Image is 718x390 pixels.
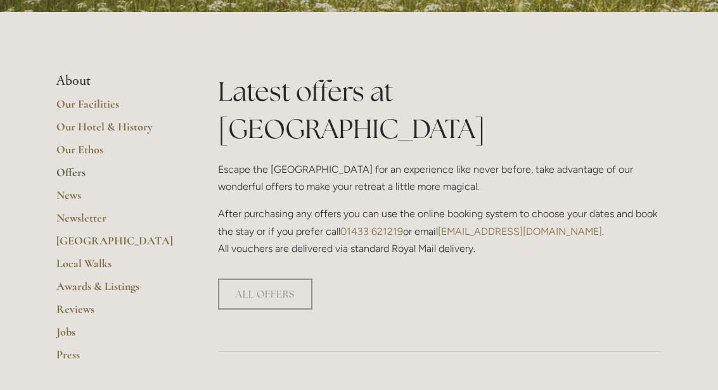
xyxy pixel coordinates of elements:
h1: Latest offers at [GEOGRAPHIC_DATA] [218,73,662,148]
a: Our Hotel & History [56,120,177,142]
a: Our Ethos [56,142,177,165]
a: Newsletter [56,211,177,234]
a: Awards & Listings [56,279,177,302]
a: [GEOGRAPHIC_DATA] [56,234,177,256]
li: About [56,73,177,89]
p: After purchasing any offers you can use the online booking system to choose your dates and book t... [218,205,662,257]
a: [EMAIL_ADDRESS][DOMAIN_NAME] [438,225,602,237]
a: Local Walks [56,256,177,279]
a: ALL OFFERS [218,279,312,310]
p: Escape the [GEOGRAPHIC_DATA] for an experience like never before, take advantage of our wonderful... [218,161,662,195]
a: News [56,188,177,211]
a: Press [56,348,177,370]
a: Reviews [56,302,177,325]
a: Offers [56,165,177,188]
a: Jobs [56,325,177,348]
a: Our Facilities [56,97,177,120]
a: 01433 621219 [340,225,403,237]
